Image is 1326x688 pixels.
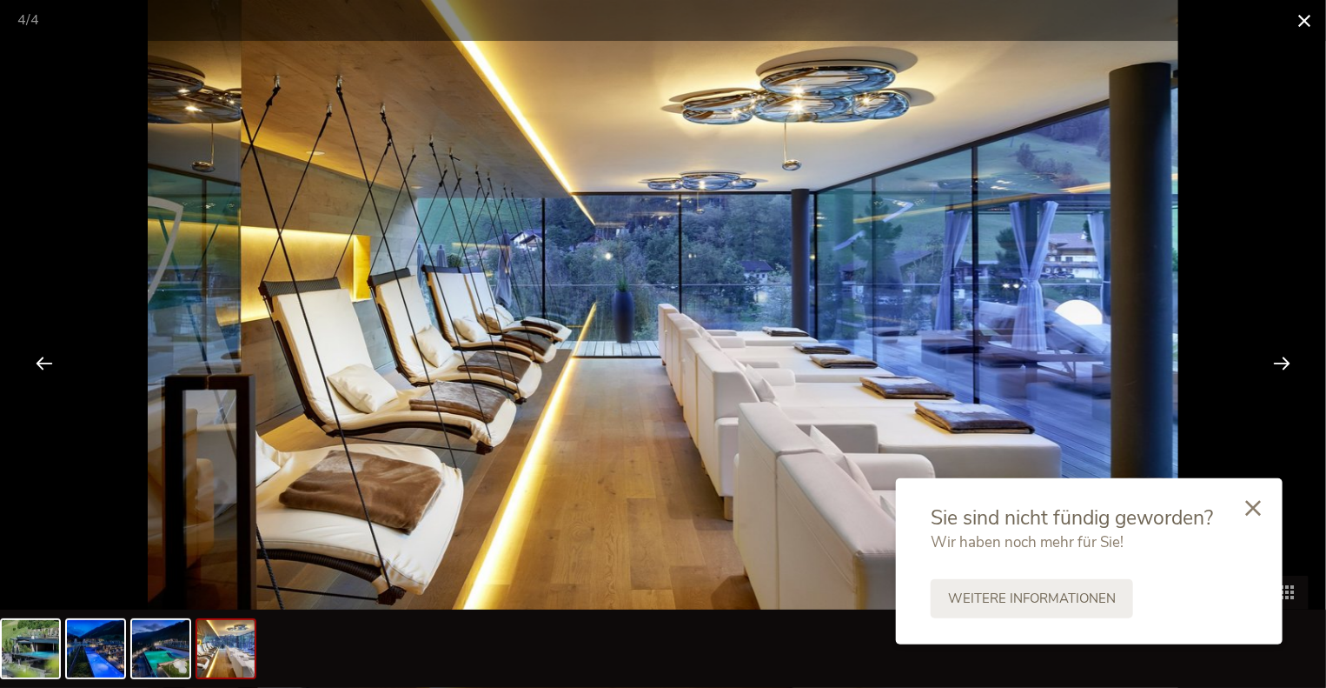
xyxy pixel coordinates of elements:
[132,620,189,678] img: csm_amonti_lunaris_2021_06_22_0095_HDR_269f30a462.jpg
[67,620,124,678] img: csm_amonti_lunaris_2021_06_22_0060_HDR_f0d5f28e94.jpg
[931,532,1124,552] span: Wir haben noch mehr für Sie!
[948,590,1116,608] span: Weitere Informationen
[197,620,255,678] img: csm_ala18_0829_ee5e372ce5.jpg
[931,579,1133,618] a: Weitere Informationen
[30,10,39,30] span: 4
[17,10,26,30] span: 4
[931,504,1213,531] span: Sie sind nicht fündig geworden?
[2,620,59,678] img: csm_amonti_lunaris_06_2021_0545_HDR_041e8ac4ae.jpg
